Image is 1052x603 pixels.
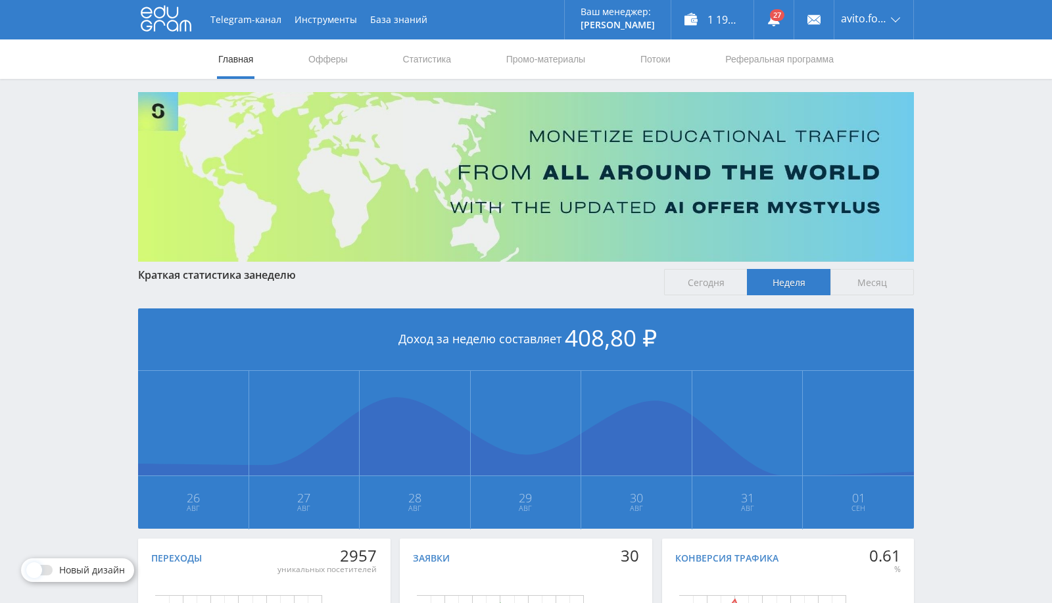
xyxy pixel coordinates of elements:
div: Краткая статистика за [138,269,651,281]
span: 408,80 ₽ [565,322,657,353]
span: Авг [139,503,248,514]
span: 30 [582,493,691,503]
span: Авг [693,503,802,514]
div: Конверсия трафика [675,553,778,564]
span: 26 [139,493,248,503]
span: Авг [360,503,469,514]
div: Заявки [413,553,450,564]
div: 0.61 [869,546,901,565]
span: Авг [582,503,691,514]
span: Сегодня [664,269,748,295]
a: Статистика [401,39,452,79]
span: 28 [360,493,469,503]
a: Реферальная программа [724,39,835,79]
span: 01 [803,493,913,503]
a: Главная [217,39,254,79]
div: уникальных посетителей [277,564,377,575]
a: Промо-материалы [505,39,586,79]
a: Офферы [307,39,349,79]
span: 27 [250,493,359,503]
span: Месяц [830,269,914,295]
span: Новый дизайн [59,565,125,575]
div: % [869,564,901,575]
span: 29 [471,493,581,503]
p: Ваш менеджер: [581,7,655,17]
span: avito.formulatraffica26 [841,13,887,24]
div: 30 [621,546,639,565]
p: [PERSON_NAME] [581,20,655,30]
div: Переходы [151,553,202,564]
span: 31 [693,493,802,503]
div: 2957 [277,546,377,565]
img: Banner [138,92,914,262]
span: Сен [803,503,913,514]
span: Авг [471,503,581,514]
a: Потоки [639,39,672,79]
span: неделю [255,268,296,282]
span: Авг [250,503,359,514]
span: Неделя [747,269,830,295]
div: Доход за неделю составляет [138,308,914,371]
